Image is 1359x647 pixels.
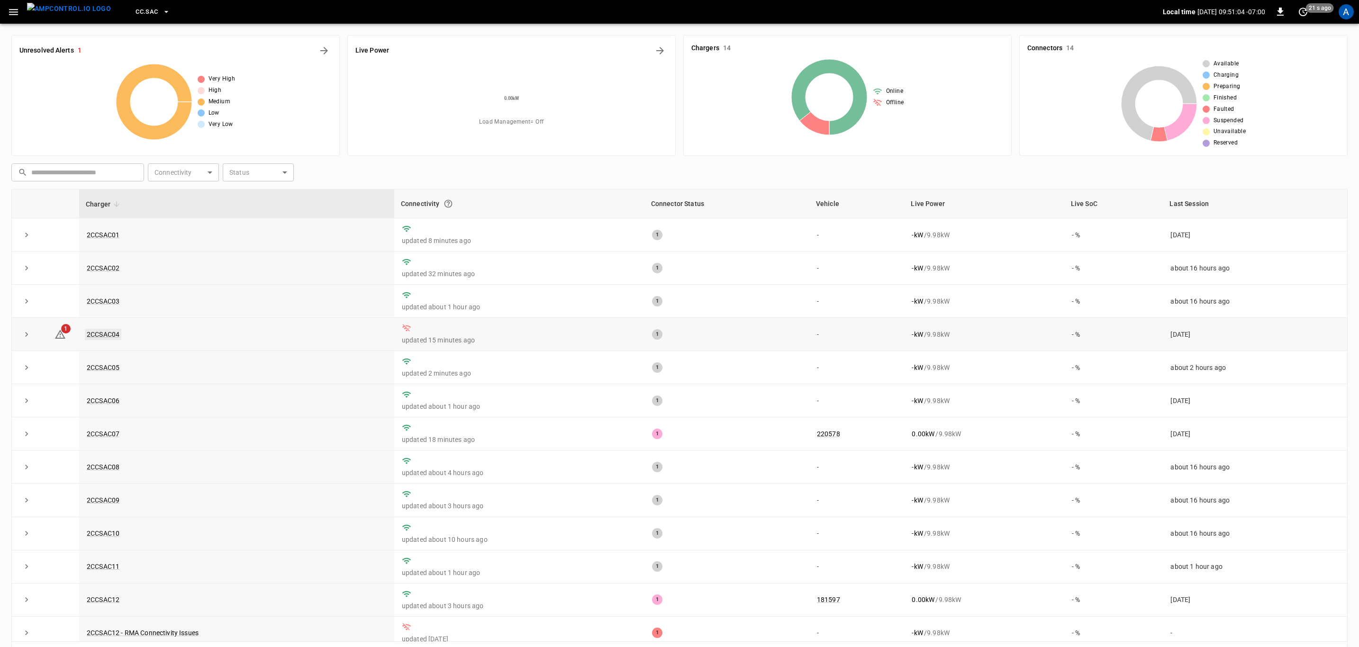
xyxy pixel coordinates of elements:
h6: Connectors [1027,43,1062,54]
p: - kW [912,462,923,472]
div: / 9.98 kW [912,595,1056,604]
span: Very High [208,74,236,84]
td: - [809,517,905,550]
p: updated 18 minutes ago [402,435,637,444]
button: expand row [19,261,34,275]
img: ampcontrol.io logo [27,3,111,15]
button: expand row [19,360,34,375]
span: Load Management = Off [479,117,544,127]
span: 1 [61,324,71,333]
span: Very Low [208,120,233,129]
a: 2CCSAC12 [87,596,119,603]
div: / 9.98 kW [912,495,1056,505]
button: All Alerts [317,43,332,58]
td: - % [1064,550,1163,584]
span: Offline [886,98,904,108]
a: 2CCSAC09 [87,496,119,504]
a: 2CCSAC12 - RMA Connectivity Issues [87,629,199,637]
button: set refresh interval [1296,4,1311,19]
td: - [809,318,905,351]
th: Live Power [904,189,1064,218]
button: CC.SAC [132,3,174,21]
div: 1 [652,362,662,373]
p: 0.00 kW [912,595,934,604]
p: updated 8 minutes ago [402,236,637,245]
p: updated [DATE] [402,634,637,644]
div: 1 [652,263,662,273]
button: expand row [19,626,34,640]
td: - [809,450,905,484]
div: / 9.98 kW [912,263,1056,273]
p: - kW [912,330,923,339]
div: / 9.98 kW [912,297,1056,306]
div: / 9.98 kW [912,363,1056,372]
p: updated 32 minutes ago [402,269,637,279]
h6: Live Power [355,45,389,56]
button: expand row [19,327,34,341]
span: Available [1214,59,1239,69]
td: [DATE] [1163,318,1347,351]
div: 1 [652,628,662,638]
button: expand row [19,593,34,607]
td: - [809,351,905,384]
span: Medium [208,97,230,107]
td: - % [1064,318,1163,351]
td: - % [1064,584,1163,617]
th: Connector Status [644,189,809,218]
span: Online [886,87,903,96]
span: High [208,86,222,95]
a: 2CCSAC03 [87,297,119,305]
td: - [809,484,905,517]
span: 21 s ago [1306,3,1334,13]
td: - % [1064,450,1163,484]
div: / 9.98 kW [912,396,1056,405]
div: / 9.98 kW [912,529,1056,538]
a: 2CCSAC05 [87,364,119,371]
td: - [809,218,905,252]
button: expand row [19,460,34,474]
span: Reserved [1214,138,1238,148]
span: Suspended [1214,116,1244,126]
a: 2CCSAC06 [87,397,119,404]
p: updated about 1 hour ago [402,402,637,411]
button: expand row [19,394,34,408]
span: Charging [1214,71,1239,80]
p: updated about 3 hours ago [402,601,637,611]
p: - kW [912,628,923,638]
span: Finished [1214,93,1237,103]
button: Energy Overview [652,43,668,58]
a: 2CCSAC11 [87,563,119,570]
p: updated about 3 hours ago [402,501,637,511]
a: 2CCSAC07 [87,430,119,438]
p: - kW [912,529,923,538]
p: - kW [912,562,923,571]
p: Local time [1163,7,1196,17]
p: updated 2 minutes ago [402,368,637,378]
a: 220578 [817,430,840,438]
span: Low [208,108,219,118]
td: - % [1064,484,1163,517]
td: - % [1064,218,1163,252]
td: about 16 hours ago [1163,450,1347,484]
button: expand row [19,526,34,540]
button: expand row [19,294,34,308]
td: - % [1064,252,1163,285]
h6: 14 [723,43,731,54]
td: - [809,252,905,285]
h6: 1 [78,45,82,56]
p: - kW [912,396,923,405]
span: Faulted [1214,105,1234,114]
td: about 16 hours ago [1163,252,1347,285]
span: Preparing [1214,82,1241,91]
div: / 9.98 kW [912,562,1056,571]
div: 1 [652,594,662,605]
span: Charger [86,198,123,210]
a: 1 [54,330,66,338]
th: Live SoC [1064,189,1163,218]
div: 1 [652,528,662,539]
div: 1 [652,329,662,340]
h6: Chargers [691,43,719,54]
div: 1 [652,230,662,240]
div: 1 [652,495,662,505]
a: 2CCSAC08 [87,463,119,471]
